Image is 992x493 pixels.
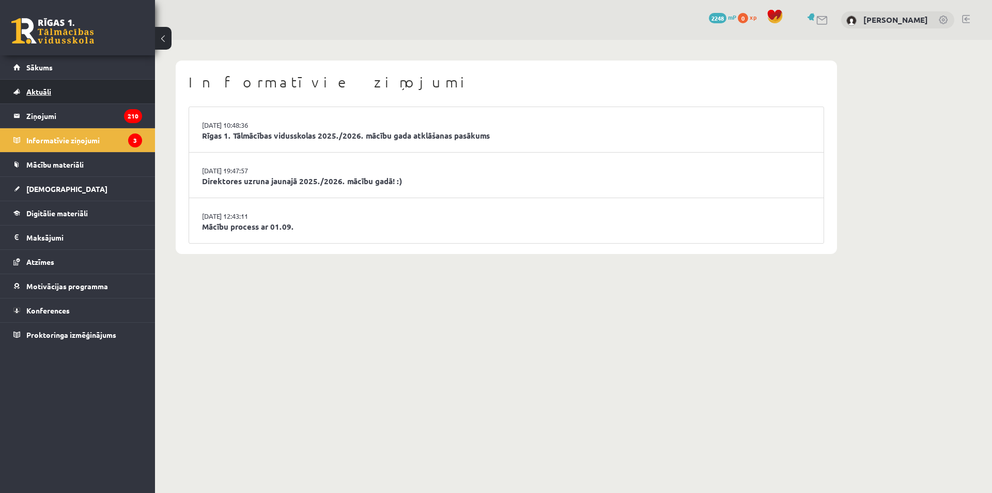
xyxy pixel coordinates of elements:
a: Ziņojumi210 [13,104,142,128]
span: 0 [738,13,748,23]
span: 2248 [709,13,726,23]
a: Atzīmes [13,250,142,274]
span: Motivācijas programma [26,281,108,291]
img: Amirs Ignatjevs [846,16,857,26]
span: Mācību materiāli [26,160,84,169]
a: Sākums [13,55,142,79]
a: Proktoringa izmēģinājums [13,323,142,347]
a: Konferences [13,298,142,322]
a: [PERSON_NAME] [863,14,928,25]
a: Aktuāli [13,80,142,103]
span: [DEMOGRAPHIC_DATA] [26,184,107,193]
a: [DATE] 10:48:36 [202,120,280,130]
span: xp [750,13,756,21]
span: mP [728,13,736,21]
span: Aktuāli [26,87,51,96]
h1: Informatīvie ziņojumi [189,73,824,91]
a: [DATE] 12:43:11 [202,211,280,221]
i: 3 [128,133,142,147]
i: 210 [124,109,142,123]
a: Informatīvie ziņojumi3 [13,128,142,152]
a: 2248 mP [709,13,736,21]
a: Direktores uzruna jaunajā 2025./2026. mācību gadā! :) [202,175,811,187]
a: Digitālie materiāli [13,201,142,225]
a: Mācību process ar 01.09. [202,221,811,233]
a: [DEMOGRAPHIC_DATA] [13,177,142,201]
legend: Ziņojumi [26,104,142,128]
legend: Informatīvie ziņojumi [26,128,142,152]
legend: Maksājumi [26,226,142,249]
a: Rīgas 1. Tālmācības vidusskolas 2025./2026. mācību gada atklāšanas pasākums [202,130,811,142]
span: Sākums [26,63,53,72]
a: Mācību materiāli [13,153,142,176]
a: Rīgas 1. Tālmācības vidusskola [11,18,94,44]
span: Konferences [26,306,70,315]
a: Motivācijas programma [13,274,142,298]
span: Atzīmes [26,257,54,266]
a: 0 xp [738,13,762,21]
span: Digitālie materiāli [26,208,88,218]
a: Maksājumi [13,226,142,249]
a: [DATE] 19:47:57 [202,166,280,176]
span: Proktoringa izmēģinājums [26,330,116,339]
